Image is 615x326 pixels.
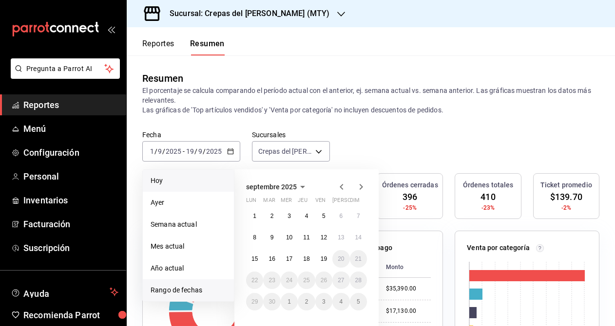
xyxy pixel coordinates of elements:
abbr: 8 septembre 2025 [253,234,256,241]
span: Mes actual [151,241,226,252]
span: Inventarios [23,194,118,207]
button: 2 octobre 2025 [298,293,315,310]
button: 1 octobre 2025 [281,293,298,310]
span: -23% [481,203,495,212]
label: Sucursales [252,131,330,138]
button: open_drawer_menu [107,25,115,33]
button: 19 septembre 2025 [315,250,332,268]
button: 20 septembre 2025 [332,250,349,268]
abbr: 23 septembre 2025 [269,277,275,284]
abbr: vendredi [315,197,326,207]
abbr: 17 septembre 2025 [286,255,292,262]
label: Fecha [142,131,240,138]
button: 17 septembre 2025 [281,250,298,268]
button: 26 septembre 2025 [315,272,332,289]
abbr: 21 septembre 2025 [355,255,362,262]
button: Reportes [142,39,174,55]
span: Menú [23,122,118,135]
button: 12 septembre 2025 [315,229,332,246]
abbr: 13 septembre 2025 [338,234,344,241]
button: 6 septembre 2025 [332,207,349,225]
button: 16 septembre 2025 [263,250,280,268]
p: Venta por categoría [467,243,530,253]
abbr: 29 septembre 2025 [251,298,258,305]
button: 8 septembre 2025 [246,229,263,246]
button: 11 septembre 2025 [298,229,315,246]
span: Suscripción [23,241,118,254]
a: Pregunta a Parrot AI [7,71,120,81]
button: 7 septembre 2025 [350,207,367,225]
span: / [203,147,206,155]
input: -- [157,147,162,155]
div: $35,390.00 [386,285,431,293]
span: -2% [561,203,571,212]
span: Personal [23,170,118,183]
span: Pregunta a Parrot AI [26,64,105,74]
button: 5 septembre 2025 [315,207,332,225]
button: 1 septembre 2025 [246,207,263,225]
input: -- [198,147,203,155]
span: Semana actual [151,219,226,230]
abbr: 20 septembre 2025 [338,255,344,262]
abbr: mercredi [281,197,292,207]
abbr: lundi [246,197,256,207]
abbr: 5 octobre 2025 [357,298,360,305]
abbr: 12 septembre 2025 [321,234,327,241]
button: 15 septembre 2025 [246,250,263,268]
abbr: 9 septembre 2025 [270,234,274,241]
abbr: 4 octobre 2025 [339,298,343,305]
button: 22 septembre 2025 [246,272,263,289]
abbr: 16 septembre 2025 [269,255,275,262]
abbr: 26 septembre 2025 [321,277,327,284]
abbr: 25 septembre 2025 [303,277,309,284]
button: 30 septembre 2025 [263,293,280,310]
abbr: 22 septembre 2025 [251,277,258,284]
span: -25% [403,203,417,212]
button: 4 septembre 2025 [298,207,315,225]
input: -- [150,147,154,155]
span: Rango de fechas [151,285,226,295]
button: 27 septembre 2025 [332,272,349,289]
div: $17,130.00 [386,307,431,315]
abbr: 5 septembre 2025 [322,213,326,219]
span: Ayer [151,198,226,208]
button: Resumen [190,39,225,55]
span: 396 [403,190,417,203]
abbr: samedi [332,197,375,207]
abbr: 28 septembre 2025 [355,277,362,284]
span: / [162,147,165,155]
abbr: 3 septembre 2025 [288,213,291,219]
div: navigation tabs [142,39,225,55]
button: 18 septembre 2025 [298,250,315,268]
button: 3 septembre 2025 [281,207,298,225]
button: 4 octobre 2025 [332,293,349,310]
abbr: 19 septembre 2025 [321,255,327,262]
button: 5 octobre 2025 [350,293,367,310]
h3: Órdenes totales [463,180,514,190]
span: Hoy [151,176,226,186]
span: / [194,147,197,155]
abbr: 4 septembre 2025 [305,213,308,219]
span: 410 [480,190,495,203]
abbr: 6 septembre 2025 [339,213,343,219]
h3: Sucursal: Crepas del [PERSON_NAME] (MTY) [162,8,329,19]
button: 9 septembre 2025 [263,229,280,246]
span: septembre 2025 [246,183,297,191]
abbr: dimanche [350,197,360,207]
button: 13 septembre 2025 [332,229,349,246]
span: Reportes [23,98,118,111]
input: ---- [206,147,222,155]
abbr: mardi [263,197,275,207]
abbr: 30 septembre 2025 [269,298,275,305]
abbr: 3 octobre 2025 [322,298,326,305]
abbr: 7 septembre 2025 [357,213,360,219]
button: 25 septembre 2025 [298,272,315,289]
abbr: 2 octobre 2025 [305,298,308,305]
abbr: 11 septembre 2025 [303,234,309,241]
span: Configuración [23,146,118,159]
button: 2 septembre 2025 [263,207,280,225]
h3: Ticket promedio [540,180,592,190]
button: 3 octobre 2025 [315,293,332,310]
button: 21 septembre 2025 [350,250,367,268]
abbr: 18 septembre 2025 [303,255,309,262]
